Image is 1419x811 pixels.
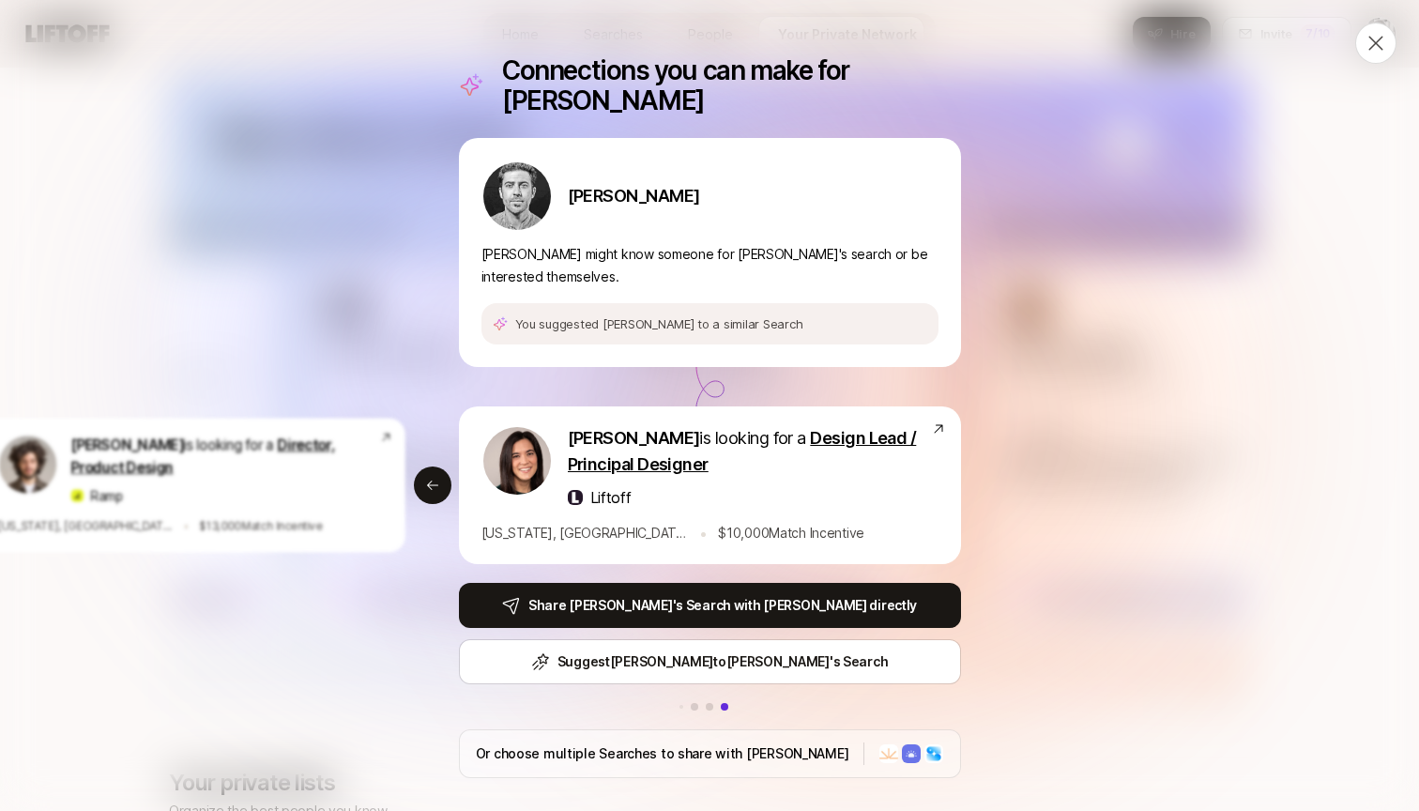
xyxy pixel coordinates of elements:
p: [US_STATE], [GEOGRAPHIC_DATA] [481,522,688,544]
p: Share [PERSON_NAME]'s Search with [PERSON_NAME] directly [528,594,917,617]
p: is looking for a [70,435,379,480]
img: Company logo [879,744,898,763]
img: 71d7b91d_d7cb_43b4_a7ea_a9b2f2cc6e03.jpg [483,427,551,495]
img: c9d5b7ad_f19c_4364_8f66_ef1aa96cc362.jpg [483,162,551,230]
p: Or choose multiple Searches to share with [PERSON_NAME] [476,742,849,765]
p: Connections you can make for [PERSON_NAME] [502,55,961,115]
span: [PERSON_NAME] [70,436,183,453]
span: Director, Product Design [70,436,333,476]
p: • [182,515,189,536]
span: [PERSON_NAME] [568,428,700,448]
img: Company logo [902,744,921,763]
p: [PERSON_NAME] might know someone for [PERSON_NAME]'s search or be interested themselves. [481,243,938,288]
img: Company logo [924,744,943,763]
span: Design Lead / Principal Designer [568,428,917,474]
button: Share [PERSON_NAME]'s Search with [PERSON_NAME] directly [459,583,961,628]
p: $ 13,000 Match Incentive [199,516,323,535]
p: is looking for a [568,425,931,478]
p: Liftoff [590,485,632,510]
p: $ 10,000 Match Incentive [718,522,864,544]
img: liftoff-icon-400.jpg [568,490,583,505]
p: [PERSON_NAME] [568,183,700,209]
p: Ramp [89,485,122,506]
p: You suggested [PERSON_NAME] to a similar Search [515,314,803,333]
button: Suggest[PERSON_NAME]to[PERSON_NAME]'s Search [459,639,961,684]
p: Suggest [PERSON_NAME] to [PERSON_NAME] 's Search [557,650,889,673]
img: f92ccad0_b811_468c_8b5a_ad63715c99b3.jpg [70,489,84,502]
p: • [699,521,708,545]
